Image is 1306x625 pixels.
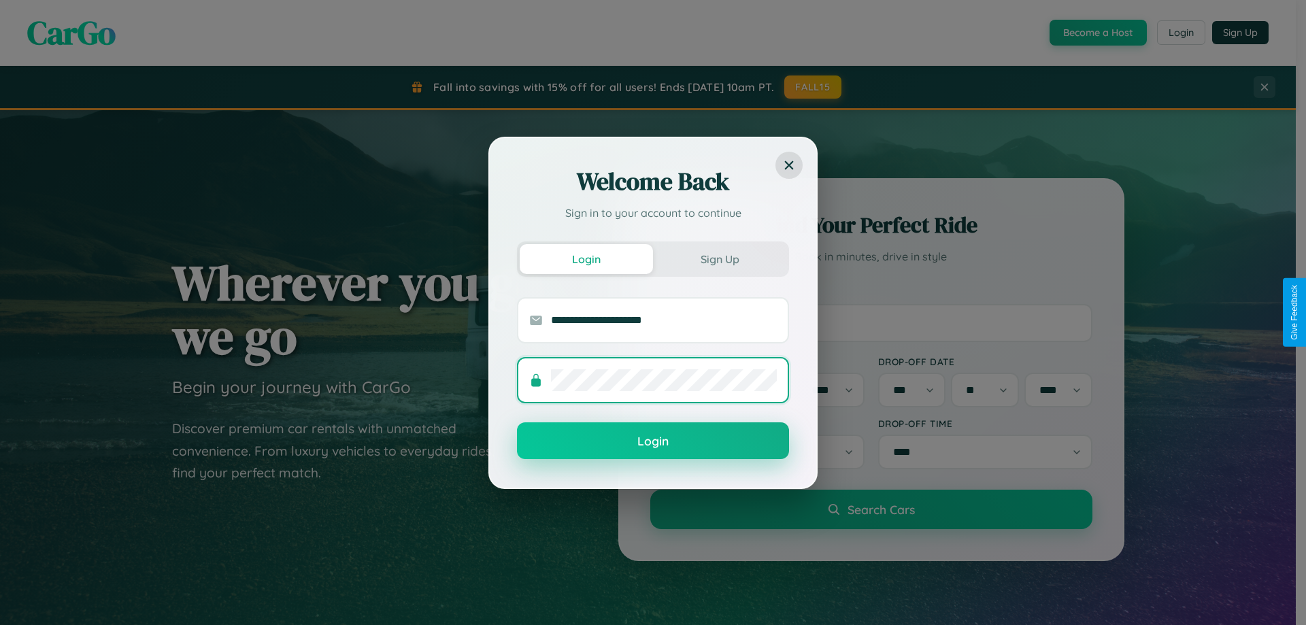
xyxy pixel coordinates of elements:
button: Login [517,422,789,459]
h2: Welcome Back [517,165,789,198]
button: Login [520,244,653,274]
button: Sign Up [653,244,786,274]
div: Give Feedback [1290,285,1299,340]
p: Sign in to your account to continue [517,205,789,221]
